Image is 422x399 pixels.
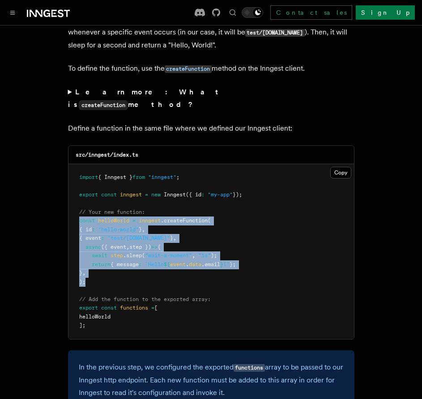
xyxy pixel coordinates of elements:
[111,261,139,267] span: { message
[186,261,189,267] span: .
[176,174,179,180] span: ;
[79,235,101,241] span: { event
[120,305,148,311] span: functions
[123,252,142,259] span: .sleep
[164,261,170,267] span: ${
[7,7,18,18] button: Toggle navigation
[120,191,142,198] span: inngest
[170,261,186,267] span: event
[68,88,222,109] strong: Learn more: What is method?
[151,244,158,250] span: =>
[186,191,201,198] span: ({ id
[233,191,242,198] span: });
[132,217,136,224] span: =
[356,5,415,20] a: Sign Up
[79,322,85,328] span: ];
[173,235,176,241] span: ,
[208,217,211,224] span: (
[79,174,98,180] span: import
[126,244,129,250] span: ,
[132,174,145,180] span: from
[220,261,223,267] span: }
[85,244,101,250] span: async
[170,235,173,241] span: }
[145,261,164,267] span: `Hello
[245,29,305,37] code: test/[DOMAIN_NAME]
[101,305,117,311] span: const
[79,296,211,302] span: // Add the function to the exported array:
[92,252,107,259] span: await
[79,305,98,311] span: export
[227,7,238,18] button: Find something...
[208,191,233,198] span: "my-app"
[68,13,354,51] p: In this step, you will write your first durable function. This function will be triggered wheneve...
[142,252,145,259] span: (
[98,217,129,224] span: helloWorld
[151,305,154,311] span: =
[142,226,145,233] span: ,
[198,252,211,259] span: "1s"
[76,152,138,158] code: src/inngest/index.ts
[201,261,220,267] span: .email
[148,174,176,180] span: "inngest"
[270,5,352,20] a: Contact sales
[165,64,212,72] a: createFunction
[68,122,354,135] p: Define a function in the same file where we defined our Inngest client:
[79,217,95,224] span: const
[154,305,158,311] span: [
[68,86,354,111] summary: Learn more: What iscreateFunctionmethod?
[151,191,161,198] span: new
[139,217,161,224] span: inngest
[145,252,192,259] span: "wait-a-moment"
[165,65,212,73] code: createFunction
[145,191,148,198] span: =
[79,279,85,285] span: );
[79,209,145,215] span: // Your new function:
[98,226,139,233] span: "hello-world"
[158,244,161,250] span: {
[201,191,205,198] span: :
[79,226,92,233] span: { id
[234,364,265,372] code: functions
[101,191,117,198] span: const
[82,270,85,276] span: ,
[79,191,98,198] span: export
[79,270,82,276] span: }
[161,217,208,224] span: .createFunction
[223,261,230,267] span: !`
[189,261,201,267] span: data
[230,261,236,267] span: };
[92,226,95,233] span: :
[101,235,104,241] span: :
[192,252,195,259] span: ,
[330,167,351,178] button: Copy
[79,361,344,399] p: In the previous step, we configured the exported array to be passed to our Inngest http endpoint....
[98,174,132,180] span: { Inngest }
[139,261,142,267] span: :
[211,252,217,259] span: );
[111,252,123,259] span: step
[164,191,186,198] span: Inngest
[68,62,354,75] p: To define the function, use the method on the Inngest client.
[139,226,142,233] span: }
[242,7,263,18] button: Toggle dark mode
[107,235,170,241] span: "test/[DOMAIN_NAME]"
[79,100,128,110] code: createFunction
[79,314,111,320] span: helloWorld
[92,261,111,267] span: return
[101,244,126,250] span: ({ event
[129,244,151,250] span: step })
